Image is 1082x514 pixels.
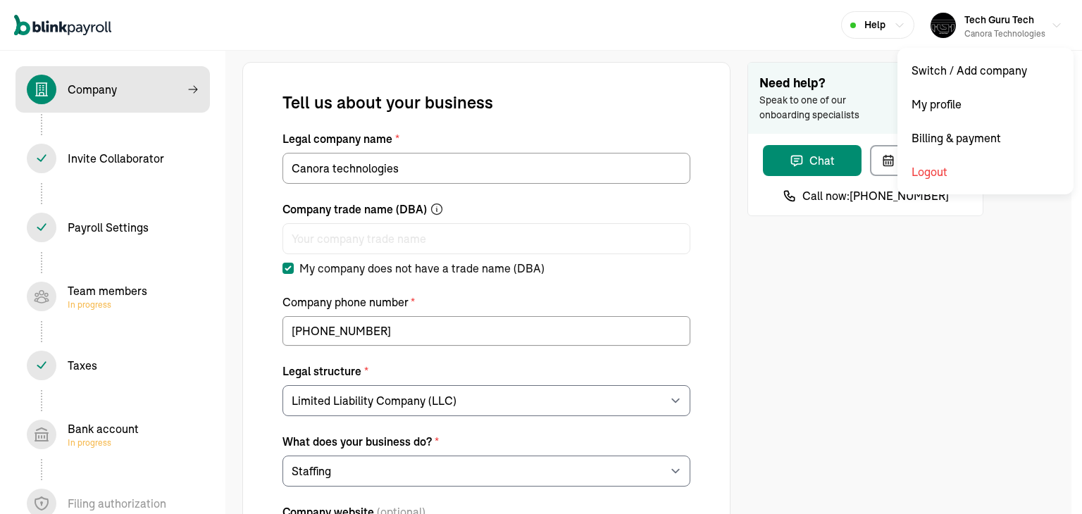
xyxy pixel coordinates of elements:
div: Switch / Add company [903,54,1068,87]
div: Company [68,81,117,98]
nav: Global [14,5,111,46]
div: Invite Collaborator [68,150,164,167]
div: Payroll Settings [68,219,149,236]
span: In progress [68,437,139,449]
div: Taxes [68,357,97,374]
span: Tech Guru Tech [964,13,1034,26]
div: Filing authorization [68,495,166,512]
iframe: Chat Widget [847,362,1082,514]
div: Logout [903,155,1068,189]
div: Canora technologies [964,27,1045,40]
div: My profile [903,87,1068,121]
span: In progress [68,299,147,311]
div: Team members [68,282,147,311]
div: Billing & payment [903,121,1068,155]
div: Bank account [68,420,139,449]
span: Help [864,18,885,32]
